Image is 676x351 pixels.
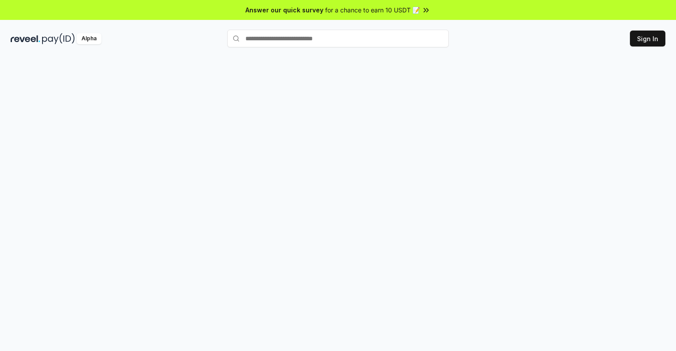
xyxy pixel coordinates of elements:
[630,31,665,46] button: Sign In
[325,5,420,15] span: for a chance to earn 10 USDT 📝
[245,5,323,15] span: Answer our quick survey
[11,33,40,44] img: reveel_dark
[77,33,101,44] div: Alpha
[42,33,75,44] img: pay_id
